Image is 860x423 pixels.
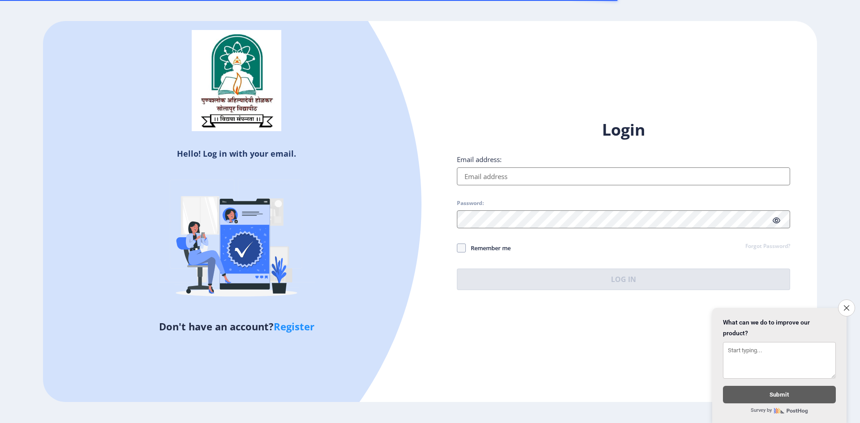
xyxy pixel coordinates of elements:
[466,243,511,253] span: Remember me
[274,320,314,333] a: Register
[745,243,790,251] a: Forgot Password?
[457,155,502,164] label: Email address:
[158,162,315,319] img: Verified-rafiki.svg
[192,30,281,131] img: sulogo.png
[457,119,790,141] h1: Login
[457,167,790,185] input: Email address
[50,319,423,333] h5: Don't have an account?
[457,269,790,290] button: Log In
[457,200,484,207] label: Password:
